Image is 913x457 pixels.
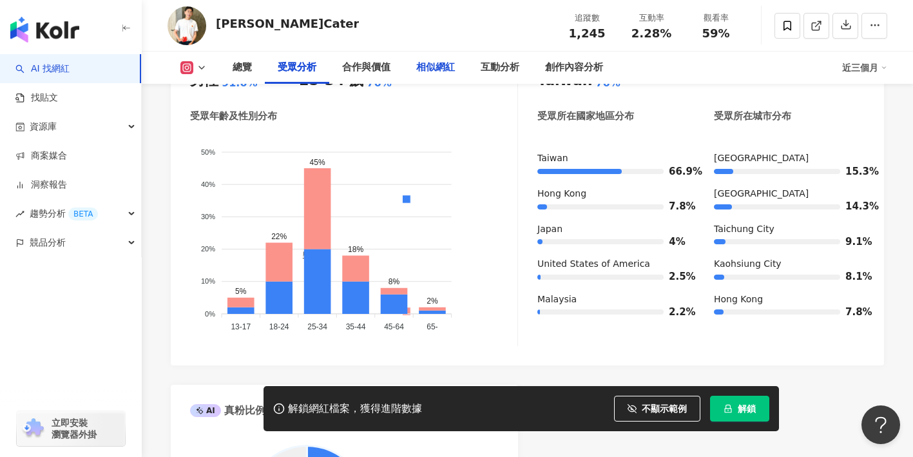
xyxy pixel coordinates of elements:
[569,26,606,40] span: 1,245
[30,199,98,228] span: 趨勢分析
[21,418,46,439] img: chrome extension
[714,188,865,200] div: [GEOGRAPHIC_DATA]
[190,110,277,123] div: 受眾年齡及性別分布
[627,12,676,24] div: 互動率
[68,208,98,220] div: BETA
[346,322,366,331] tspan: 35-44
[714,152,865,165] div: [GEOGRAPHIC_DATA]
[10,17,79,43] img: logo
[201,148,215,156] tspan: 50%
[669,307,688,317] span: 2.2%
[691,12,740,24] div: 觀看率
[537,258,688,271] div: United States of America
[845,237,865,247] span: 9.1%
[537,188,688,200] div: Hong Kong
[631,27,671,40] span: 2.28%
[669,167,688,177] span: 66.9%
[216,15,359,32] div: [PERSON_NAME]Cater
[205,310,215,318] tspan: 0%
[545,60,603,75] div: 創作內容分析
[669,202,688,211] span: 7.8%
[52,417,97,440] span: 立即安裝 瀏覽器外掛
[231,322,251,331] tspan: 13-17
[537,293,688,306] div: Malaysia
[714,110,791,123] div: 受眾所在城市分布
[30,112,57,141] span: 資源庫
[562,12,611,24] div: 追蹤數
[15,92,58,104] a: 找貼文
[416,60,455,75] div: 相似網紅
[714,258,865,271] div: Kaohsiung City
[307,322,327,331] tspan: 25-34
[481,60,519,75] div: 互動分析
[669,237,688,247] span: 4%
[288,402,422,416] div: 解鎖網紅檔案，獲得進階數據
[714,293,865,306] div: Hong Kong
[17,411,125,446] a: chrome extension立即安裝 瀏覽器外掛
[168,6,206,45] img: KOL Avatar
[201,278,215,286] tspan: 10%
[845,202,865,211] span: 14.3%
[427,322,437,331] tspan: 65-
[30,228,66,257] span: 競品分析
[537,223,688,236] div: Japan
[842,57,887,78] div: 近三個月
[669,272,688,282] span: 2.5%
[342,60,390,75] div: 合作與價值
[278,60,316,75] div: 受眾分析
[845,272,865,282] span: 8.1%
[738,404,756,414] span: 解鎖
[293,251,318,260] span: 男性
[642,404,687,414] span: 不顯示範例
[201,246,215,253] tspan: 20%
[15,179,67,191] a: 洞察報告
[710,396,769,422] button: 解鎖
[15,209,24,219] span: rise
[15,63,70,75] a: searchAI 找網紅
[384,322,404,331] tspan: 45-64
[724,404,733,413] span: lock
[702,27,729,40] span: 59%
[269,322,289,331] tspan: 18-24
[201,213,215,220] tspan: 30%
[537,110,634,123] div: 受眾所在國家地區分布
[714,223,865,236] div: Taichung City
[845,307,865,317] span: 7.8%
[537,152,688,165] div: Taiwan
[614,396,700,422] button: 不顯示範例
[845,167,865,177] span: 15.3%
[201,180,215,188] tspan: 40%
[233,60,252,75] div: 總覽
[15,150,67,162] a: 商案媒合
